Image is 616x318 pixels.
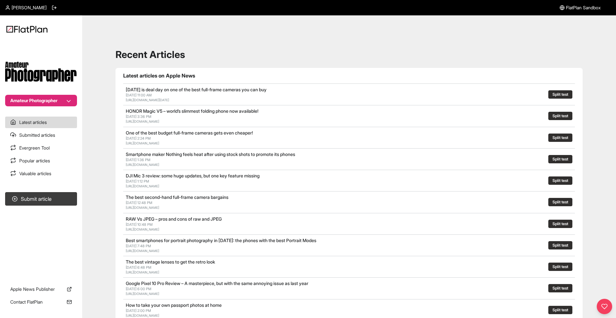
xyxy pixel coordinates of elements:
a: [URL][DOMAIN_NAME] [126,163,159,167]
a: Best smartphones for portrait photography in [DATE]: the phones with the best Portrait Modes [126,238,316,243]
button: Split test [548,263,572,271]
h1: Latest articles on Apple News [123,72,575,79]
button: Split test [548,198,572,206]
button: Split test [548,284,572,292]
a: HONOR Magic V5 – world’s slimmest folding phone now available! [126,108,258,114]
a: Smartphone maker Nothing feels heat after using stock shots to promote its phones [126,151,295,157]
button: Split test [548,176,572,185]
a: [URL][DOMAIN_NAME] [126,270,159,274]
a: [URL][DOMAIN_NAME] [126,141,159,145]
button: Split test [548,134,572,142]
a: [URL][DOMAIN_NAME] [126,227,159,231]
a: [URL][DOMAIN_NAME] [126,206,159,209]
a: The best second-hand full-frame camera bargains [126,194,228,200]
span: [DATE] 6:48 PM [126,265,151,270]
a: Valuable articles [5,168,77,179]
a: [PERSON_NAME] [5,4,47,11]
a: [URL][DOMAIN_NAME] [126,292,159,296]
button: Amateur Photographer [5,95,77,106]
a: One of the best budget full-frame cameras gets even cheaper! [126,130,253,135]
a: Popular articles [5,155,77,167]
a: [URL][DOMAIN_NAME][DATE] [126,98,169,102]
span: [DATE] 3:36 PM [126,114,151,119]
span: [DATE] 12:48 PM [126,200,152,205]
span: [DATE] 2:00 PM [126,308,151,313]
a: How to take your own passport photos at home [126,302,222,308]
a: Contact FlatPlan [5,296,77,308]
a: [URL][DOMAIN_NAME] [126,119,159,123]
a: Evergreen Tool [5,142,77,154]
button: Split test [548,220,572,228]
button: Split test [548,241,572,249]
a: [URL][DOMAIN_NAME] [126,184,159,188]
span: FlatPlan Sandbox [566,4,601,11]
span: [DATE] 11:00 AM [126,93,152,97]
a: Latest articles [5,117,77,128]
span: [DATE] 10:48 PM [126,222,153,227]
a: [URL][DOMAIN_NAME] [126,249,159,253]
img: Logo [6,26,47,33]
button: Split test [548,306,572,314]
a: The best vintage lenses to get the retro look [126,259,215,265]
a: [URL][DOMAIN_NAME] [126,314,159,317]
span: [DATE] 6:00 PM [126,287,151,291]
a: RAW Vs JPEG – pros and cons of raw and JPEG [126,216,222,222]
a: DJI Mic 3 review: some huge updates, but one key feature missing [126,173,260,178]
span: [DATE] 1:12 PM [126,179,149,183]
img: Publication Logo [5,61,77,82]
a: Submitted articles [5,129,77,141]
h1: Recent Articles [116,49,583,60]
span: [DATE] 1:36 PM [126,158,150,162]
span: [DATE] 7:48 PM [126,244,151,248]
a: Apple News Publisher [5,283,77,295]
span: [DATE] 2:24 PM [126,136,151,141]
button: Split test [548,90,572,99]
button: Split test [548,112,572,120]
span: [PERSON_NAME] [12,4,47,11]
button: Split test [548,155,572,163]
button: Submit article [5,192,77,206]
a: [DATE] is deal day on one of the best full-frame cameras you can buy [126,87,267,92]
a: Google Pixel 10 Pro Review – A masterpiece, but with the same annoying issue as last year [126,281,308,286]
